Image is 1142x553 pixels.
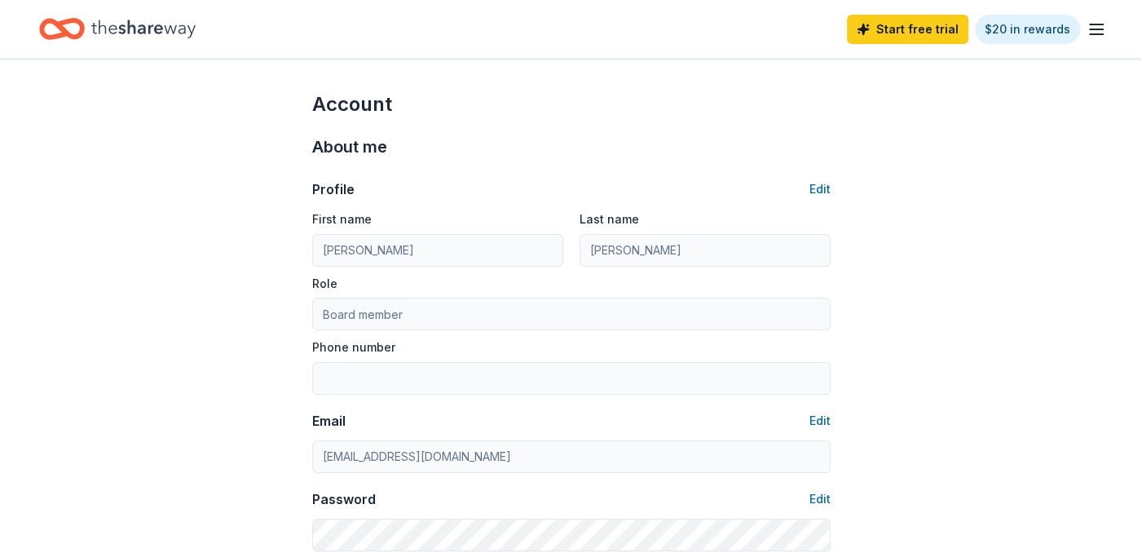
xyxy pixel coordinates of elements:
[847,15,968,44] a: Start free trial
[975,15,1080,44] a: $20 in rewards
[312,411,346,431] div: Email
[312,91,831,117] div: Account
[809,179,831,199] button: Edit
[312,179,355,199] div: Profile
[312,276,337,292] label: Role
[809,411,831,431] button: Edit
[39,10,196,48] a: Home
[312,134,831,160] div: About me
[312,489,376,509] div: Password
[312,339,395,356] label: Phone number
[312,211,372,228] label: First name
[580,211,639,228] label: Last name
[809,489,831,509] button: Edit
